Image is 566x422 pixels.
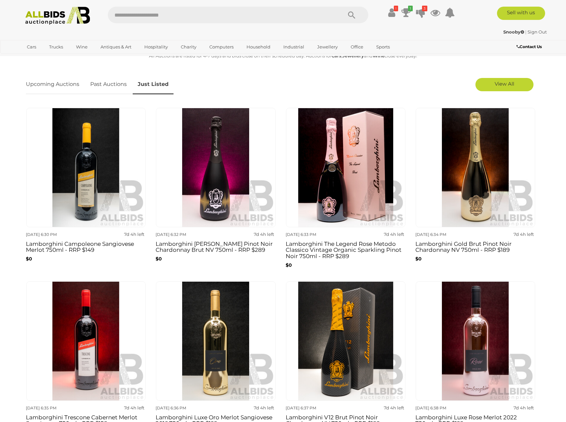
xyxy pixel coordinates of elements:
div: [DATE] 6:35 PM [26,404,83,412]
a: Charity [177,41,201,52]
span: | [525,29,527,35]
img: Lamborghini Trescone Cabernet Merlot Sangiovese 750ml - RRP $158 [26,281,146,401]
a: Trucks [45,41,67,52]
div: [DATE] 6:30 PM [26,231,83,238]
strong: Cars [331,53,341,58]
a: Industrial [279,41,309,52]
b: $0 [26,256,32,262]
img: Lamborghini The Legend Rose Metodo Classico Vintage Organic Sparkling Pinot Noir 750ml - RRP $289 [286,108,405,227]
strong: 7d 4h left [384,405,404,410]
a: View All [475,78,533,91]
div: [DATE] 6:32 PM [156,231,213,238]
a: Household [242,41,275,52]
strong: 7d 4h left [514,405,534,410]
strong: 7d 4h left [254,405,274,410]
a: Wine [72,41,92,52]
div: [DATE] 6:37 PM [286,404,343,412]
strong: Wine [373,53,385,58]
strong: 7d 4h left [254,232,274,237]
b: $0 [156,256,162,262]
a: 3 [416,7,426,19]
a: Snooby [503,29,525,35]
img: Lamborghini Gold Brut Pinot Noir Chardonnay NV 750ml - RRP $189 [416,108,535,227]
img: Allbids.com.au [22,7,94,25]
a: Upcoming Auctions [26,75,84,94]
a: Hospitality [140,41,172,52]
a: Office [346,41,368,52]
img: Lamborghini Luxe Rose Merlot 2022 750ml - RRP $199 [416,281,535,401]
button: Search [335,7,368,23]
a: Sign Out [528,29,547,35]
img: Lamborghini DJ Luminoso Pinot Noir Chardonnay Brut NV 750ml - RRP $289 [156,108,275,227]
a: ! [387,7,396,19]
div: [DATE] 6:33 PM [286,231,343,238]
a: 1 [401,7,411,19]
i: ! [394,6,398,11]
a: [DATE] 6:30 PM 7d 4h left Lamborghini Campoleone Sangiovese Merlot 750ml - RRP $149 $0 [26,107,146,276]
strong: 7d 4h left [384,232,404,237]
a: Just Listed [133,75,174,94]
a: Past Auctions [85,75,132,94]
a: [DATE] 6:34 PM 7d 4h left Lamborghini Gold Brut Pinot Noir Chardonnay NV 750ml - RRP $189 $0 [415,107,535,276]
h3: Lamborghini Gold Brut Pinot Noir Chardonnay NV 750ml - RRP $189 [415,239,535,253]
h3: Lamborghini The Legend Rose Metodo Classico Vintage Organic Sparkling Pinot Noir 750ml - RRP $289 [286,239,405,259]
i: 3 [422,6,427,11]
img: Lamborghini V12 Brut Pinot Noir Chardonnay NV 750ml - RRP $189 [286,281,405,401]
i: 1 [408,6,413,11]
a: [GEOGRAPHIC_DATA] [23,52,78,63]
a: Antiques & Art [96,41,136,52]
div: [DATE] 6:36 PM [156,404,213,412]
strong: 7d 4h left [514,232,534,237]
a: Jewellery [313,41,342,52]
a: [DATE] 6:32 PM 7d 4h left Lamborghini [PERSON_NAME] Pinot Noir Chardonnay Brut NV 750ml - RRP $28... [156,107,275,276]
a: Computers [205,41,238,52]
a: [DATE] 6:33 PM 7d 4h left Lamborghini The Legend Rose Metodo Classico Vintage Organic Sparkling P... [286,107,405,276]
a: Sports [372,41,394,52]
strong: Jewellery [342,53,364,58]
a: Sell with us [497,7,545,20]
h3: Lamborghini [PERSON_NAME] Pinot Noir Chardonnay Brut NV 750ml - RRP $289 [156,239,275,253]
a: Cars [23,41,40,52]
b: Contact Us [517,44,542,49]
h3: Lamborghini Campoleone Sangiovese Merlot 750ml - RRP $149 [26,239,146,253]
strong: 7d 4h left [124,232,144,237]
img: Lamborghini Campoleone Sangiovese Merlot 750ml - RRP $149 [26,108,146,227]
b: $0 [415,256,422,262]
a: Contact Us [517,43,543,50]
b: $0 [286,262,292,268]
img: Lamborghini Luxe Oro Merlot Sangiovese 2016 750ml - RRP $199 [156,281,275,401]
div: [DATE] 6:38 PM [415,404,473,412]
strong: 7d 4h left [124,405,144,410]
strong: Snooby [503,29,524,35]
span: View All [495,81,514,87]
div: [DATE] 6:34 PM [415,231,473,238]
